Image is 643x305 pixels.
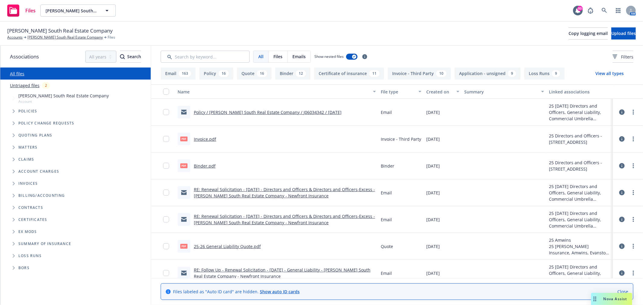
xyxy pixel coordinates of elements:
[547,84,613,99] button: Linked associations
[163,270,169,276] input: Toggle Row Selected
[161,51,250,63] input: Search by keyword...
[369,70,380,77] div: 11
[173,288,300,295] span: Files labeled as "Auto ID card" are hidden.
[0,190,151,274] div: Folder Tree Example
[591,293,599,305] div: Drag to move
[18,109,37,113] span: Policies
[549,133,610,145] div: 25 Directors and Officers - [STREET_ADDRESS]
[630,243,637,250] a: more
[426,109,440,115] span: [DATE]
[7,35,23,40] a: Accounts
[314,54,344,59] span: Show nested files
[120,54,125,59] svg: Search
[577,6,583,11] div: 80
[199,68,233,80] button: Policy
[194,267,370,279] a: RE: Follow Up - Renewal Solicitation - [DATE] - General Liability - [PERSON_NAME] South Real Esta...
[591,293,632,305] button: Nova Assist
[388,68,451,80] button: Invoice - Third Party
[7,27,113,35] span: [PERSON_NAME] South Real Estate Company
[426,243,440,250] span: [DATE]
[552,70,560,77] div: 9
[194,109,342,115] a: Policy / [PERSON_NAME] South Real Estate Company / J06034342 / [DATE]
[586,68,633,80] button: View all types
[163,243,169,249] input: Toggle Row Selected
[549,210,610,229] div: 25 [DATE] Directors and Officers, General Liability, Commercial Umbrella Renewal
[378,84,424,99] button: File type
[549,103,610,122] div: 25 [DATE] Directors and Officers, General Liability, Commercial Umbrella Renewal
[18,134,52,137] span: Quoting plans
[549,89,610,95] div: Linked associations
[426,190,440,196] span: [DATE]
[462,84,547,99] button: Summary
[180,137,188,141] span: pdf
[163,109,169,115] input: Toggle Row Selected
[25,8,36,13] span: Files
[163,136,169,142] input: Toggle Row Selected
[549,159,610,172] div: 25 Directors and Officers - [STREET_ADDRESS]
[524,68,565,80] button: Loss Runs
[630,135,637,143] a: more
[381,89,415,95] div: File type
[569,30,608,36] span: Copy logging email
[424,84,462,99] button: Created on
[18,194,65,197] span: Billing/Accounting
[163,190,169,196] input: Toggle Row Selected
[426,216,440,223] span: [DATE]
[18,266,30,270] span: BORs
[179,70,191,77] div: 163
[585,5,597,17] a: Report a Bug
[219,70,229,77] div: 16
[46,8,98,14] span: [PERSON_NAME] South Real Estate Company
[27,35,103,40] a: [PERSON_NAME] South Real Estate Company
[18,99,109,104] span: Account
[455,68,521,80] button: Application - unsigned
[611,27,636,39] button: Upload files
[464,89,537,95] div: Summary
[257,70,267,77] div: 16
[120,51,141,63] button: SearchSearch
[381,216,392,223] span: Email
[381,109,392,115] span: Email
[508,70,516,77] div: 9
[569,27,608,39] button: Copy logging email
[549,243,610,256] div: 25 [PERSON_NAME] Insurance, Amwins, Evanston Insurance Company - Amwins
[161,68,196,80] button: Email
[549,237,610,243] div: 25 Amwins
[314,68,384,80] button: Certificate of insurance
[163,163,169,169] input: Toggle Row Selected
[598,5,610,17] a: Search
[258,53,263,60] span: All
[630,162,637,169] a: more
[381,136,421,142] span: Invoice - Third Party
[273,53,282,60] span: Files
[18,158,34,161] span: Claims
[630,189,637,196] a: more
[426,136,440,142] span: [DATE]
[18,121,74,125] span: Policy change requests
[18,206,43,209] span: Contracts
[18,218,47,222] span: Certificates
[175,84,378,99] button: Name
[549,264,610,283] div: 25 [DATE] Directors and Officers, General Liability, Commercial Umbrella Renewal
[180,163,188,168] span: pdf
[604,296,627,301] span: Nova Assist
[163,216,169,222] input: Toggle Row Selected
[18,146,37,149] span: Matters
[163,89,169,95] input: Select all
[426,163,440,169] span: [DATE]
[42,82,50,89] div: 2
[18,182,38,185] span: Invoices
[630,108,637,116] a: more
[0,91,151,190] div: Tree Example
[630,216,637,223] a: more
[18,170,59,173] span: Account charges
[612,5,624,17] a: Switch app
[108,35,115,40] span: Files
[194,244,261,249] a: 25-26 General Liability Quote.pdf
[194,213,375,225] a: RE: Renewal Solicitation - [DATE] - Directors and Officers & Directors and Officers-Excess - [PER...
[549,183,610,202] div: 25 [DATE] Directors and Officers, General Liability, Commercial Umbrella Renewal
[613,51,633,63] button: Filters
[10,53,39,61] span: Associations
[381,163,394,169] span: Binder
[178,89,369,95] div: Name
